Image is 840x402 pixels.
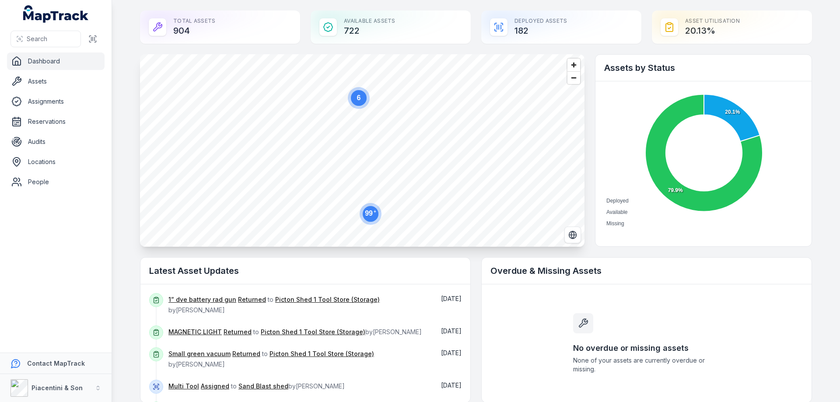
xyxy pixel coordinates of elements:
h2: Overdue & Missing Assets [490,265,803,277]
span: to by [PERSON_NAME] [168,296,380,314]
span: [DATE] [441,381,462,389]
a: 1” dve battery rad gun [168,295,236,304]
button: Zoom in [567,59,580,71]
a: Assigned [201,382,229,391]
span: to by [PERSON_NAME] [168,382,345,390]
a: Returned [224,328,252,336]
time: 8/12/2025, 6:10:48 AM [441,349,462,357]
a: Picton Shed 1 Tool Store (Storage) [269,350,374,358]
a: Reservations [7,113,105,130]
time: 8/12/2025, 6:12:07 AM [441,295,462,302]
time: 8/12/2025, 6:11:24 AM [441,327,462,335]
a: Picton Shed 1 Tool Store (Storage) [261,328,365,336]
tspan: + [374,209,376,214]
canvas: Map [140,54,584,247]
h3: No overdue or missing assets [573,342,720,354]
a: MapTrack [23,5,89,23]
a: Small green vacuum [168,350,231,358]
span: Deployed [606,198,629,204]
a: Locations [7,153,105,171]
strong: Contact MapTrack [27,360,85,367]
text: 99 [365,209,376,217]
text: 6 [357,94,361,101]
span: Search [27,35,47,43]
a: Returned [232,350,260,358]
a: People [7,173,105,191]
time: 8/11/2025, 4:16:57 PM [441,381,462,389]
a: Multi Tool [168,382,199,391]
h2: Assets by Status [604,62,803,74]
button: Zoom out [567,71,580,84]
span: Available [606,209,627,215]
span: [DATE] [441,327,462,335]
span: None of your assets are currently overdue or missing. [573,356,720,374]
button: Switch to Satellite View [564,227,581,243]
span: to by [PERSON_NAME] [168,328,422,336]
a: Assignments [7,93,105,110]
span: Missing [606,220,624,227]
a: Assets [7,73,105,90]
a: Audits [7,133,105,150]
a: Sand Blast shed [238,382,288,391]
button: Search [10,31,81,47]
strong: Piacentini & Son [31,384,83,392]
span: [DATE] [441,295,462,302]
a: MAGNETIC LIGHT [168,328,222,336]
a: Picton Shed 1 Tool Store (Storage) [275,295,380,304]
a: Dashboard [7,52,105,70]
a: Returned [238,295,266,304]
h2: Latest Asset Updates [149,265,462,277]
span: to by [PERSON_NAME] [168,350,374,368]
span: [DATE] [441,349,462,357]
